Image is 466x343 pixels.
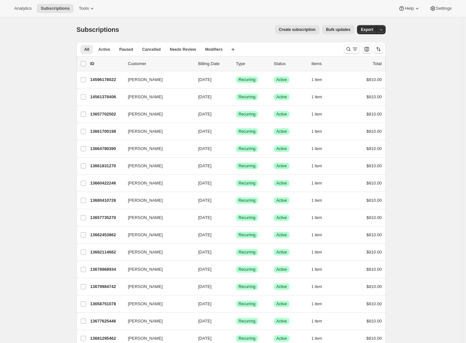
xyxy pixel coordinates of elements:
[311,319,322,324] span: 1 item
[124,144,189,154] button: [PERSON_NAME]
[124,178,189,188] button: [PERSON_NAME]
[276,77,287,82] span: Active
[276,163,287,169] span: Active
[239,336,255,341] span: Recurring
[198,319,212,323] span: [DATE]
[374,45,383,54] button: Sort the results
[90,161,382,171] div: 13661831270[PERSON_NAME][DATE]SuccessRecurringSuccessActive1 item$810.00
[276,181,287,186] span: Active
[239,94,255,100] span: Recurring
[124,75,189,85] button: [PERSON_NAME]
[276,267,287,272] span: Active
[276,112,287,117] span: Active
[124,299,189,309] button: [PERSON_NAME]
[239,284,255,289] span: Recurring
[311,94,322,100] span: 1 item
[90,249,123,255] p: 13682114662
[311,92,329,102] button: 1 item
[279,27,316,32] span: Create subscription
[311,110,329,119] button: 1 item
[128,232,163,238] span: [PERSON_NAME]
[128,335,163,342] span: [PERSON_NAME]
[198,61,231,67] p: Billing Date
[90,213,382,222] div: 13657735270[PERSON_NAME][DATE]SuccessRecurringSuccessActive1 item$810.00
[128,283,163,290] span: [PERSON_NAME]
[205,47,222,52] span: Modifiers
[90,75,382,84] div: 14596178022[PERSON_NAME][DATE]SuccessRecurringSuccessActive1 item$810.00
[90,335,123,342] p: 13681295462
[311,282,329,291] button: 1 item
[311,232,322,238] span: 1 item
[228,45,238,54] button: Create new view
[90,111,123,117] p: 13657702502
[276,129,287,134] span: Active
[198,198,212,203] span: [DATE]
[198,250,212,254] span: [DATE]
[90,301,123,307] p: 13658751078
[366,198,382,203] span: $810.00
[311,334,329,343] button: 1 item
[128,214,163,221] span: [PERSON_NAME]
[90,232,123,238] p: 13662453862
[90,265,382,274] div: 13678968934[PERSON_NAME][DATE]SuccessRecurringSuccessActive1 item$810.00
[366,319,382,323] span: $810.00
[124,195,189,206] button: [PERSON_NAME]
[90,94,123,100] p: 14561378406
[239,319,255,324] span: Recurring
[311,284,322,289] span: 1 item
[124,316,189,326] button: [PERSON_NAME]
[357,25,377,34] button: Export
[366,301,382,306] span: $810.00
[366,336,382,341] span: $810.00
[239,181,255,186] span: Recurring
[311,163,322,169] span: 1 item
[90,299,382,309] div: 13658751078[PERSON_NAME][DATE]SuccessRecurringSuccessActive1 item$810.00
[128,180,163,186] span: [PERSON_NAME]
[326,27,350,32] span: Bulk updates
[90,214,123,221] p: 13657735270
[311,179,329,188] button: 1 item
[84,47,89,52] span: All
[276,336,287,341] span: Active
[276,301,287,307] span: Active
[14,6,32,11] span: Analytics
[274,61,306,67] p: Status
[276,232,287,238] span: Active
[239,163,255,169] span: Recurring
[90,92,382,102] div: 14561378406[PERSON_NAME][DATE]SuccessRecurringSuccessActive1 item$810.00
[311,112,322,117] span: 1 item
[311,144,329,153] button: 1 item
[239,112,255,117] span: Recurring
[311,198,322,203] span: 1 item
[128,318,163,324] span: [PERSON_NAME]
[198,77,212,82] span: [DATE]
[405,6,414,11] span: Help
[128,197,163,204] span: [PERSON_NAME]
[311,230,329,240] button: 1 item
[90,128,123,135] p: 13661700198
[276,250,287,255] span: Active
[366,112,382,117] span: $810.00
[366,215,382,220] span: $810.00
[311,161,329,171] button: 1 item
[90,318,123,324] p: 13677625446
[276,198,287,203] span: Active
[90,197,123,204] p: 13680410726
[98,47,110,52] span: Active
[198,146,212,151] span: [DATE]
[90,110,382,119] div: 13657702502[PERSON_NAME][DATE]SuccessRecurringSuccessActive1 item$810.00
[366,163,382,168] span: $810.00
[362,45,371,54] button: Customize table column order and visibility
[276,284,287,289] span: Active
[124,264,189,275] button: [PERSON_NAME]
[198,232,212,237] span: [DATE]
[41,6,70,11] span: Subscriptions
[311,250,322,255] span: 1 item
[198,181,212,185] span: [DATE]
[239,215,255,220] span: Recurring
[311,146,322,151] span: 1 item
[124,109,189,119] button: [PERSON_NAME]
[90,61,382,67] div: IDCustomerBilling DateTypeStatusItemsTotal
[239,301,255,307] span: Recurring
[90,179,382,188] div: 13660422246[PERSON_NAME][DATE]SuccessRecurringSuccessActive1 item$810.00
